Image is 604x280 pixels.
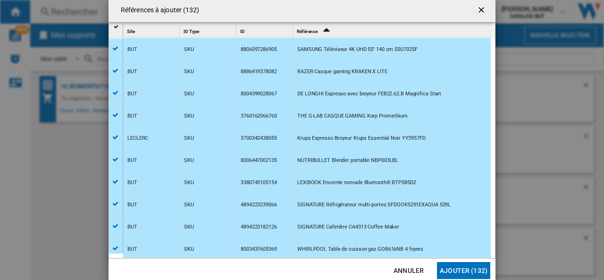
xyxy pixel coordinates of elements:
div: BUT [127,150,137,171]
span: Site [127,29,135,34]
div: SKU [184,238,194,260]
div: 3380743105154 [241,172,277,194]
div: RAZER Casque gaming KRAKEN X LITE [297,61,387,83]
div: 4894223182126 [241,216,277,238]
div: SKU [184,194,194,216]
div: Sort None [238,23,293,37]
div: Sort None [125,23,179,37]
div: 8886419378082 [241,61,277,83]
div: ID Type Sort None [182,23,236,37]
div: Référence Sort Ascending [295,23,491,37]
div: BUT [127,105,137,127]
div: SKU [184,150,194,171]
div: DE LONGHI Expresso avec broyeur FEB22.62.B Magnifica Start [297,83,441,105]
div: BUT [127,238,137,260]
div: SIGNATURE Cafetière CA4313 Coffee Maker [297,216,399,238]
div: 8006447002135 [241,150,277,171]
div: Sort Ascending [295,23,491,37]
div: SKU [184,127,194,149]
span: Référence [297,29,318,34]
div: WHIRLPOOL Table de cuisson gaz GOB616NB 4 foyers [297,238,423,260]
div: 3760162066760 [241,105,277,127]
div: 8806097286905 [241,39,277,60]
ng-md-icon: getI18NText('BUTTONS.CLOSE_DIALOG') [477,5,488,17]
div: Sort None [182,23,236,37]
span: ID [240,29,245,34]
div: LECLERC [127,127,148,149]
span: Sort Ascending [319,29,334,34]
div: SKU [184,172,194,194]
div: SKU [184,216,194,238]
div: BUT [127,61,137,83]
div: 8004399028067 [241,83,277,105]
div: BUT [127,172,137,194]
div: Site Sort None [125,23,179,37]
div: THE G-LAB CASQUE GAMING Korp Promethium [297,105,408,127]
div: BUT [127,216,137,238]
div: NUTRIBULLET Blender portable NBP003LBL [297,150,398,171]
span: ID Type [184,29,199,34]
div: SAMSUNG Téléviseur 4K UHD 55'' 140 cm 55U7025F [297,39,417,60]
div: BUT [127,194,137,216]
div: BUT [127,39,137,60]
h4: Références à ajouter (132) [116,6,200,15]
div: LEXIBOOK Enceinte nomade Bluetooth® BTP585DZ [297,172,417,194]
button: Annuler [388,262,429,279]
button: getI18NText('BUTTONS.CLOSE_DIALOG') [473,1,492,20]
div: SIGNATURE Réfrigérateur multi-portes SFDOOR5291EXAQUA 529L [297,194,451,216]
button: Ajouter (132) [437,262,490,279]
div: SKU [184,61,194,83]
div: 4894223239066 [241,194,277,216]
div: 8003437605369 [241,238,277,260]
div: SKU [184,83,194,105]
div: Krups Expresso Broyeur Krups Essential Noir YY3957FD [297,127,426,149]
div: SKU [184,105,194,127]
div: SKU [184,39,194,60]
div: ID Sort None [238,23,293,37]
div: 3700342438055 [241,127,277,149]
div: BUT [127,83,137,105]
